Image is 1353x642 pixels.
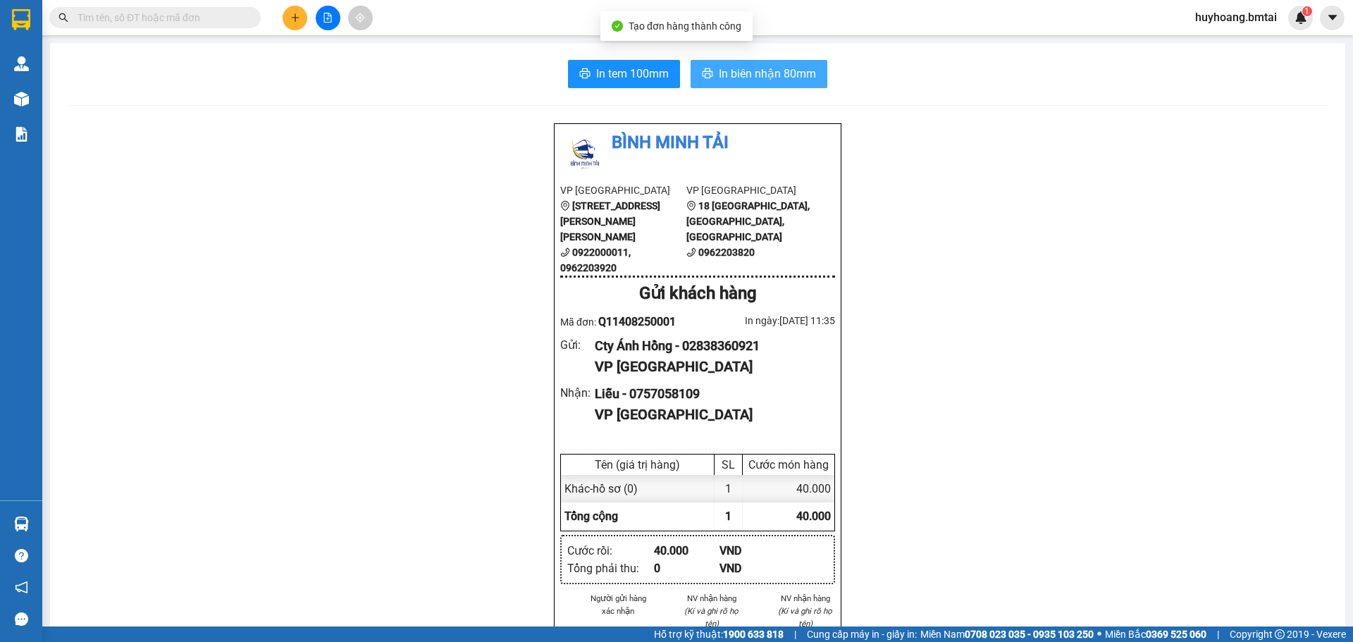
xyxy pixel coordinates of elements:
span: printer [702,68,713,81]
div: Cước rồi : [567,542,654,560]
i: (Kí và ghi rõ họ tên) [684,606,739,629]
img: icon-new-feature [1295,11,1307,24]
img: warehouse-icon [14,517,29,531]
span: 40.000 [796,510,831,523]
span: Miền Nam [920,626,1094,642]
li: Người gửi hàng xác nhận [588,592,648,617]
span: | [1217,626,1219,642]
div: 40.000 [743,475,834,502]
button: aim [348,6,373,30]
strong: 0369 525 060 [1146,629,1206,640]
span: phone [560,247,570,257]
img: warehouse-icon [14,56,29,71]
img: logo.jpg [560,130,610,179]
button: caret-down [1320,6,1345,30]
span: environment [560,201,570,211]
input: Tìm tên, số ĐT hoặc mã đơn [78,10,244,25]
span: huyhoang.bmtai [1184,8,1288,26]
div: VP [GEOGRAPHIC_DATA] [595,404,824,426]
img: logo-vxr [12,9,30,30]
span: search [58,13,68,23]
span: Miền Bắc [1105,626,1206,642]
strong: 1900 633 818 [723,629,784,640]
span: In biên nhận 80mm [719,65,816,82]
span: file-add [323,13,333,23]
div: Gửi : [560,336,595,354]
span: printer [579,68,591,81]
div: Nhận : [560,384,595,402]
li: NV nhận hàng [682,592,742,605]
div: Tên (giá trị hàng) [564,458,710,471]
span: plus [290,13,300,23]
span: environment [686,201,696,211]
button: printerIn tem 100mm [568,60,680,88]
button: printerIn biên nhận 80mm [691,60,827,88]
span: Cung cấp máy in - giấy in: [807,626,917,642]
span: Q11408250001 [598,315,676,328]
div: Cty Ánh Hồng - 02838360921 [595,336,824,356]
span: check-circle [612,20,623,32]
button: plus [283,6,307,30]
span: ⚪️ [1097,631,1101,637]
b: 0962203820 [698,247,755,258]
span: Tổng cộng [564,510,618,523]
span: Tạo đơn hàng thành công [629,20,741,32]
div: VND [719,560,785,577]
span: | [794,626,796,642]
div: 1 [715,475,743,502]
span: In tem 100mm [596,65,669,82]
span: aim [355,13,365,23]
span: question-circle [15,549,28,562]
b: 0922000011, 0962203920 [560,247,631,273]
img: solution-icon [14,127,29,142]
span: notification [15,581,28,594]
li: VP [GEOGRAPHIC_DATA] [686,183,813,198]
div: Cước món hàng [746,458,831,471]
li: NV nhận hàng [775,592,835,605]
li: VP [GEOGRAPHIC_DATA] [560,183,686,198]
strong: 0708 023 035 - 0935 103 250 [965,629,1094,640]
div: Gửi khách hàng [560,280,835,307]
div: VND [719,542,785,560]
img: warehouse-icon [14,92,29,106]
div: VP [GEOGRAPHIC_DATA] [595,356,824,378]
span: Khác - hồ sơ (0) [564,482,638,495]
div: Mã đơn: [560,313,698,331]
button: file-add [316,6,340,30]
span: phone [686,247,696,257]
span: 1 [1304,6,1309,16]
span: caret-down [1326,11,1339,24]
div: Tổng phải thu : [567,560,654,577]
span: copyright [1275,629,1285,639]
sup: 1 [1302,6,1312,16]
div: In ngày: [DATE] 11:35 [698,313,835,328]
span: 1 [725,510,731,523]
span: message [15,612,28,626]
b: [STREET_ADDRESS][PERSON_NAME][PERSON_NAME] [560,200,660,242]
div: 0 [654,560,719,577]
b: 18 [GEOGRAPHIC_DATA], [GEOGRAPHIC_DATA], [GEOGRAPHIC_DATA] [686,200,810,242]
div: 40.000 [654,542,719,560]
span: Hỗ trợ kỹ thuật: [654,626,784,642]
i: (Kí và ghi rõ họ tên) [778,606,832,629]
div: Liễu - 0757058109 [595,384,824,404]
li: Bình Minh Tải [560,130,835,156]
div: SL [718,458,739,471]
